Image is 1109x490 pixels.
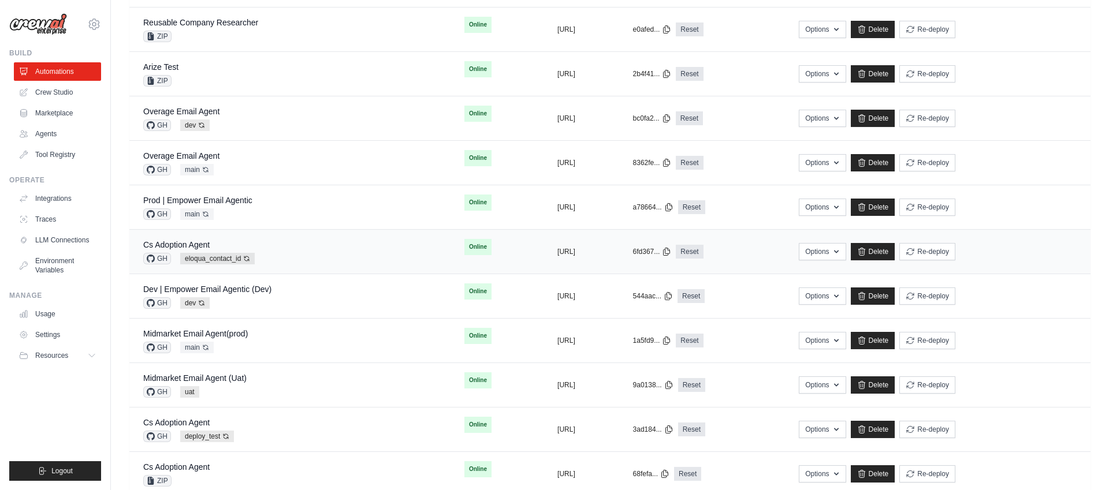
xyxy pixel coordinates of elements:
[9,175,101,185] div: Operate
[633,425,673,434] button: 3ad184...
[180,253,255,264] span: eloqua_contact_id
[143,119,171,131] span: GH
[464,61,492,77] span: Online
[143,297,171,309] span: GH
[14,62,101,81] a: Automations
[143,475,172,487] span: ZIP
[633,158,672,167] button: 8362fe...
[180,208,214,220] span: main
[14,210,101,229] a: Traces
[9,461,101,481] button: Logout
[143,151,219,160] a: Overage Email Agent
[143,386,171,398] span: GH
[633,25,672,34] button: e0afed...
[899,421,955,438] button: Re-deploy
[14,83,101,102] a: Crew Studio
[633,469,669,478] button: 68fefa...
[14,305,101,323] a: Usage
[464,417,492,433] span: Online
[143,196,252,205] a: Prod | Empower Email Agentic
[633,203,673,212] button: a78664...
[899,21,955,38] button: Re-deploy
[1051,435,1109,490] iframe: Chat Widget
[14,104,101,122] a: Marketplace
[464,150,492,166] span: Online
[143,107,219,116] a: Overage Email Agent
[676,67,703,81] a: Reset
[180,386,199,398] span: uat
[899,465,955,482] button: Re-deploy
[180,342,214,353] span: main
[464,283,492,300] span: Online
[9,291,101,300] div: Manage
[678,378,705,392] a: Reset
[851,21,895,38] a: Delete
[464,372,492,388] span: Online
[899,110,955,127] button: Re-deploy
[143,329,248,338] a: Midmarket Email Agent(prod)
[799,465,846,482] button: Options
[676,111,703,125] a: Reset
[899,243,955,260] button: Re-deploy
[899,287,955,305] button: Re-deploy
[143,342,171,353] span: GH
[674,467,701,481] a: Reset
[143,31,172,42] span: ZIP
[899,65,955,83] button: Re-deploy
[35,351,68,360] span: Resources
[799,332,846,349] button: Options
[851,332,895,349] a: Delete
[143,18,258,27] a: Reusable Company Researcher
[899,199,955,216] button: Re-deploy
[14,145,101,164] a: Tool Registry
[799,376,846,394] button: Options
[464,461,492,477] span: Online
[633,247,672,256] button: 6fd367...
[143,285,271,294] a: Dev | Empower Email Agentic (Dev)
[851,199,895,216] a: Delete
[851,376,895,394] a: Delete
[464,194,492,211] span: Online
[14,125,101,143] a: Agents
[851,110,895,127] a: Delete
[464,106,492,122] span: Online
[51,466,73,476] span: Logout
[9,13,67,35] img: Logo
[14,231,101,249] a: LLM Connections
[676,245,703,259] a: Reset
[899,376,955,394] button: Re-deploy
[851,65,895,83] a: Delete
[143,75,172,87] span: ZIP
[899,332,955,349] button: Re-deploy
[143,253,171,264] span: GH
[799,110,846,127] button: Options
[851,243,895,260] a: Delete
[799,199,846,216] button: Options
[143,431,171,442] span: GH
[143,164,171,175] span: GH
[143,208,171,220] span: GH
[678,200,705,214] a: Reset
[180,164,214,175] span: main
[14,326,101,344] a: Settings
[143,462,210,472] a: Cs Adoption Agent
[14,346,101,365] button: Resources
[799,287,846,305] button: Options
[180,119,210,131] span: dev
[633,380,673,390] button: 9a0138...
[851,421,895,438] a: Delete
[143,62,178,72] a: Arize Test
[633,69,672,78] button: 2b4f41...
[676,156,703,170] a: Reset
[799,243,846,260] button: Options
[14,252,101,279] a: Environment Variables
[9,48,101,58] div: Build
[799,154,846,171] button: Options
[851,465,895,482] a: Delete
[676,23,703,36] a: Reset
[464,17,492,33] span: Online
[143,373,247,383] a: Midmarket Email Agent (Uat)
[851,154,895,171] a: Delete
[899,154,955,171] button: Re-deploy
